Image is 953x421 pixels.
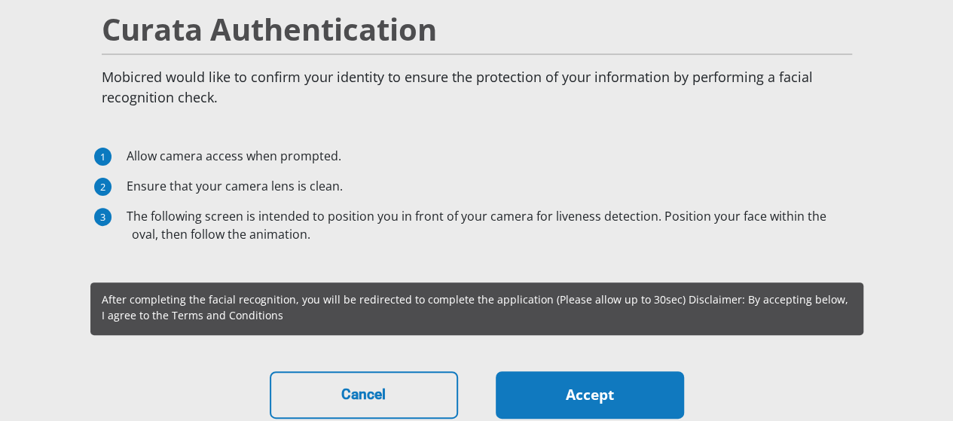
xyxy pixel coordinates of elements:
h2: Curata Authentication [102,11,852,47]
li: Ensure that your camera lens is clean. [132,177,852,195]
li: Allow camera access when prompted. [132,147,852,165]
li: The following screen is intended to position you in front of your camera for liveness detection. ... [132,207,852,243]
p: Mobicred would like to confirm your identity to ensure the protection of your information by perf... [102,67,852,108]
a: Accept [496,371,684,419]
button: Cancel [270,371,458,419]
p: After completing the facial recognition, you will be redirected to complete the application (Plea... [102,291,852,323]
